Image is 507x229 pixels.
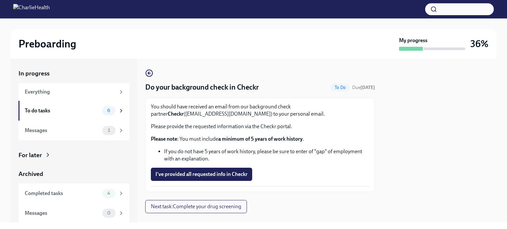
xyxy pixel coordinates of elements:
[145,82,259,92] h4: Do your background check in Checkr
[25,88,116,96] div: Everything
[352,84,375,91] span: September 25th, 2025 08:00
[151,136,177,142] strong: Please note
[25,107,100,114] div: To do tasks
[145,200,247,213] button: Next task:Complete your drug screening
[18,37,76,50] h2: Preboarding
[151,135,369,143] p: : You must include .
[103,108,114,113] span: 6
[218,136,303,142] strong: a minimum of 5 years of work history
[25,127,100,134] div: Messages
[18,203,129,223] a: Messages0
[18,101,129,121] a: To do tasks6
[168,111,184,117] strong: Checkr
[18,184,129,203] a: Completed tasks4
[18,69,129,78] a: In progress
[25,210,100,217] div: Messages
[18,83,129,101] a: Everything
[164,148,369,162] li: If you do not have 5 years of work history, please be sure to enter of "gap" of employment with a...
[151,203,241,210] span: Next task : Complete your drug screening
[151,168,252,181] button: I've provided all requested info in Checkr
[18,121,129,140] a: Messages1
[331,85,350,90] span: To Do
[18,151,42,159] div: For later
[399,37,427,44] strong: My progress
[104,128,114,133] span: 1
[103,211,115,215] span: 0
[151,103,369,118] p: You should have received an email from our background check partner ([EMAIL_ADDRESS][DOMAIN_NAME]...
[13,4,50,14] img: CharlieHealth
[18,170,129,178] a: Archived
[155,171,248,178] span: I've provided all requested info in Checkr
[151,123,369,130] p: Please provide the requested information via the Checkr portal.
[470,38,489,50] h3: 36%
[360,85,375,90] strong: [DATE]
[103,191,114,196] span: 4
[25,190,100,197] div: Completed tasks
[352,85,375,90] span: Due
[18,151,129,159] a: For later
